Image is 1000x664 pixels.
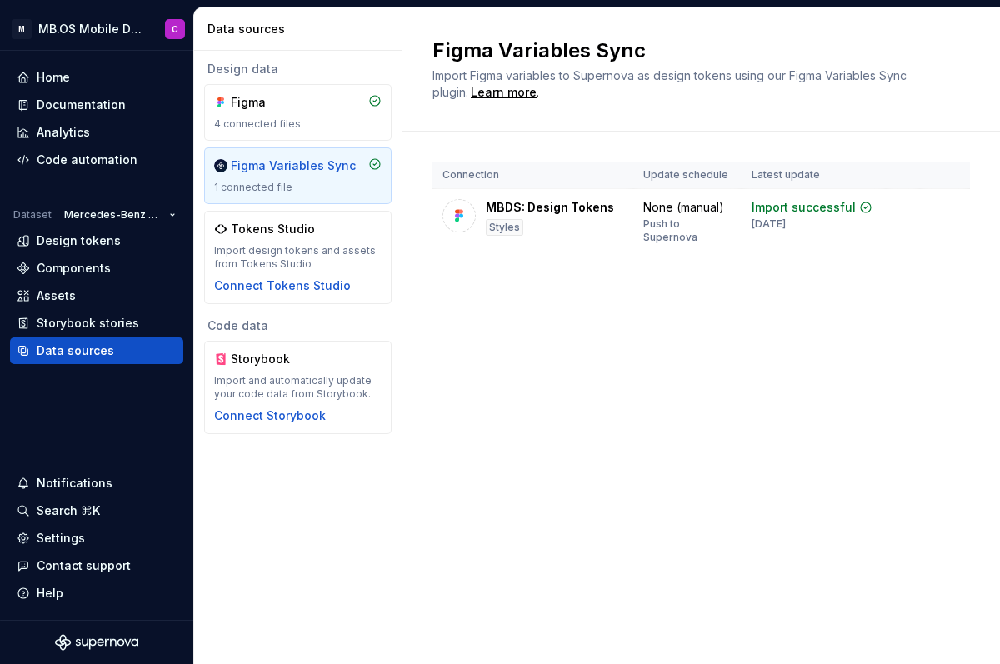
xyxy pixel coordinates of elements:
div: Import design tokens and assets from Tokens Studio [214,244,382,271]
div: Import and automatically update your code data from Storybook. [214,374,382,401]
div: Help [37,585,63,602]
span: Import Figma variables to Supernova as design tokens using our Figma Variables Sync plugin. [432,68,910,99]
a: Learn more [471,84,537,101]
th: Update schedule [633,162,742,189]
a: Design tokens [10,227,183,254]
div: None (manual) [643,199,724,216]
a: Settings [10,525,183,552]
a: Code automation [10,147,183,173]
div: Data sources [207,21,395,37]
div: Notifications [37,475,112,492]
a: Storybook stories [10,310,183,337]
a: Components [10,255,183,282]
div: Home [37,69,70,86]
div: Contact support [37,557,131,574]
div: Analytics [37,124,90,141]
span: . [468,87,539,99]
button: Contact support [10,552,183,579]
a: Tokens StudioImport design tokens and assets from Tokens StudioConnect Tokens Studio [204,211,392,304]
div: Dataset [13,208,52,222]
h2: Figma Variables Sync [432,37,932,64]
div: Figma Variables Sync [231,157,356,174]
div: Documentation [37,97,126,113]
a: Documentation [10,92,183,118]
button: Mercedes-Benz 2.0 [57,203,183,227]
div: [DATE] [752,217,786,231]
div: Tokens Studio [231,221,315,237]
div: Components [37,260,111,277]
a: Figma4 connected files [204,84,392,141]
div: Storybook [231,351,311,367]
div: Import successful [752,199,856,216]
span: Mercedes-Benz 2.0 [64,208,162,222]
div: MBDS: Design Tokens [486,199,614,216]
svg: Supernova Logo [55,634,138,651]
button: Help [10,580,183,607]
div: 1 connected file [214,181,382,194]
a: Home [10,64,183,91]
div: C [172,22,178,36]
div: Data sources [37,342,114,359]
button: Notifications [10,470,183,497]
div: Design tokens [37,232,121,249]
button: Connect Tokens Studio [214,277,351,294]
button: Connect Storybook [214,407,326,424]
button: MMB.OS Mobile Design SystemC [3,11,190,47]
div: Design data [204,61,392,77]
div: Figma [231,94,311,111]
div: Code data [204,317,392,334]
th: Connection [432,162,633,189]
a: Data sources [10,337,183,364]
div: Push to Supernova [643,217,732,244]
a: StorybookImport and automatically update your code data from Storybook.Connect Storybook [204,341,392,434]
div: Storybook stories [37,315,139,332]
button: Search ⌘K [10,497,183,524]
div: M [12,19,32,39]
div: Settings [37,530,85,547]
div: Search ⌘K [37,502,100,519]
div: Styles [486,219,523,236]
a: Assets [10,282,183,309]
th: Latest update [742,162,886,189]
div: Code automation [37,152,137,168]
div: 4 connected files [214,117,382,131]
div: MB.OS Mobile Design System [38,21,145,37]
div: Assets [37,287,76,304]
a: Analytics [10,119,183,146]
a: Figma Variables Sync1 connected file [204,147,392,204]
